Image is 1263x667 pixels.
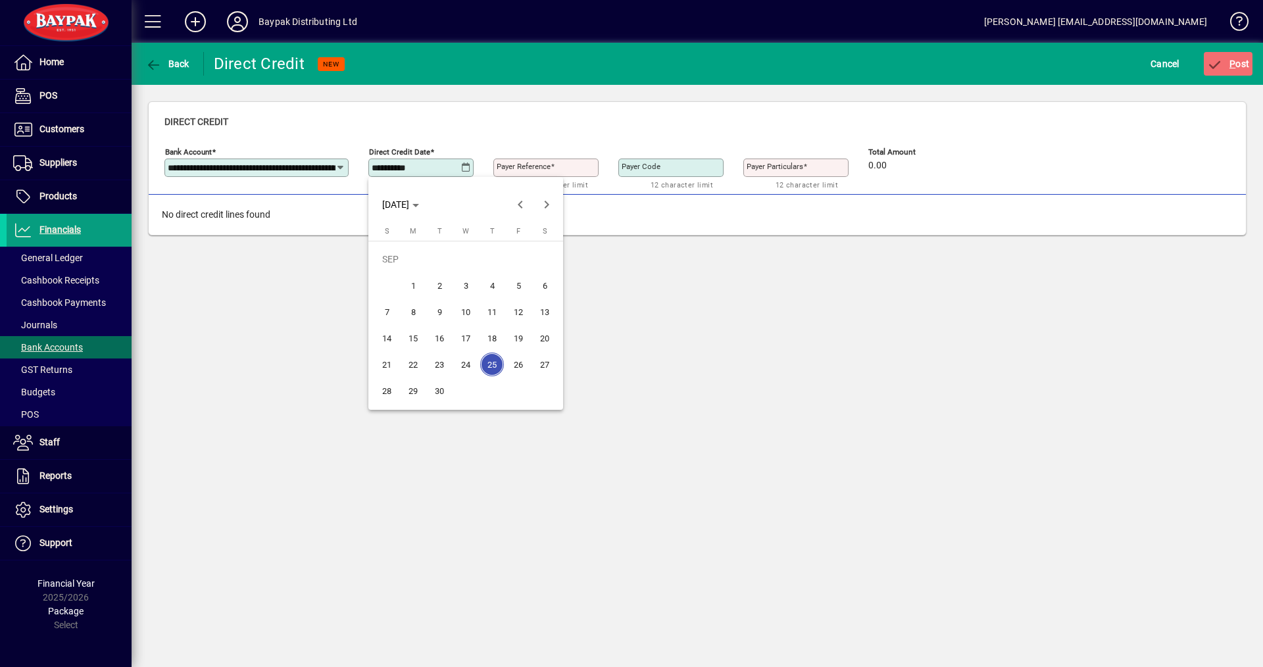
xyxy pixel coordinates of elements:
span: 16 [428,326,451,350]
span: 26 [507,353,530,376]
button: Sun Sep 21 2025 [374,351,400,378]
span: 22 [401,353,425,376]
button: Wed Sep 24 2025 [453,351,479,378]
span: 25 [480,353,504,376]
span: 15 [401,326,425,350]
button: Thu Sep 04 2025 [479,272,505,299]
span: 12 [507,300,530,324]
button: Mon Sep 22 2025 [400,351,426,378]
span: 13 [533,300,557,324]
button: Sat Sep 20 2025 [532,325,558,351]
span: 1 [401,274,425,297]
span: 7 [375,300,399,324]
span: [DATE] [382,199,409,210]
button: Sat Sep 13 2025 [532,299,558,325]
button: Tue Sep 02 2025 [426,272,453,299]
button: Tue Sep 16 2025 [426,325,453,351]
button: Tue Sep 30 2025 [426,378,453,404]
span: 18 [480,326,504,350]
span: 20 [533,326,557,350]
span: 24 [454,353,478,376]
button: Tue Sep 23 2025 [426,351,453,378]
button: Next month [533,191,560,218]
button: Choose month and year [377,193,424,216]
button: Sun Sep 28 2025 [374,378,400,404]
span: 2 [428,274,451,297]
button: Sat Sep 06 2025 [532,272,558,299]
button: Thu Sep 18 2025 [479,325,505,351]
button: Mon Sep 15 2025 [400,325,426,351]
button: Fri Sep 26 2025 [505,351,532,378]
span: 14 [375,326,399,350]
button: Fri Sep 05 2025 [505,272,532,299]
span: 23 [428,353,451,376]
span: 5 [507,274,530,297]
button: Sun Sep 14 2025 [374,325,400,351]
span: 30 [428,379,451,403]
span: 28 [375,379,399,403]
button: Tue Sep 09 2025 [426,299,453,325]
span: 21 [375,353,399,376]
span: 17 [454,326,478,350]
button: Sun Sep 07 2025 [374,299,400,325]
span: T [490,227,495,235]
span: 8 [401,300,425,324]
span: 29 [401,379,425,403]
button: Thu Sep 11 2025 [479,299,505,325]
span: M [410,227,416,235]
span: S [385,227,389,235]
span: 9 [428,300,451,324]
button: Sat Sep 27 2025 [532,351,558,378]
span: 6 [533,274,557,297]
button: Wed Sep 10 2025 [453,299,479,325]
span: 3 [454,274,478,297]
button: Previous month [507,191,533,218]
button: Wed Sep 03 2025 [453,272,479,299]
span: 19 [507,326,530,350]
span: W [462,227,469,235]
button: Fri Sep 12 2025 [505,299,532,325]
span: S [543,227,547,235]
span: 10 [454,300,478,324]
button: Mon Sep 01 2025 [400,272,426,299]
span: 27 [533,353,557,376]
span: 4 [480,274,504,297]
button: Wed Sep 17 2025 [453,325,479,351]
button: Thu Sep 25 2025 [479,351,505,378]
button: Fri Sep 19 2025 [505,325,532,351]
span: F [516,227,520,235]
span: 11 [480,300,504,324]
span: T [437,227,442,235]
td: SEP [374,246,558,272]
button: Mon Sep 29 2025 [400,378,426,404]
button: Mon Sep 08 2025 [400,299,426,325]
